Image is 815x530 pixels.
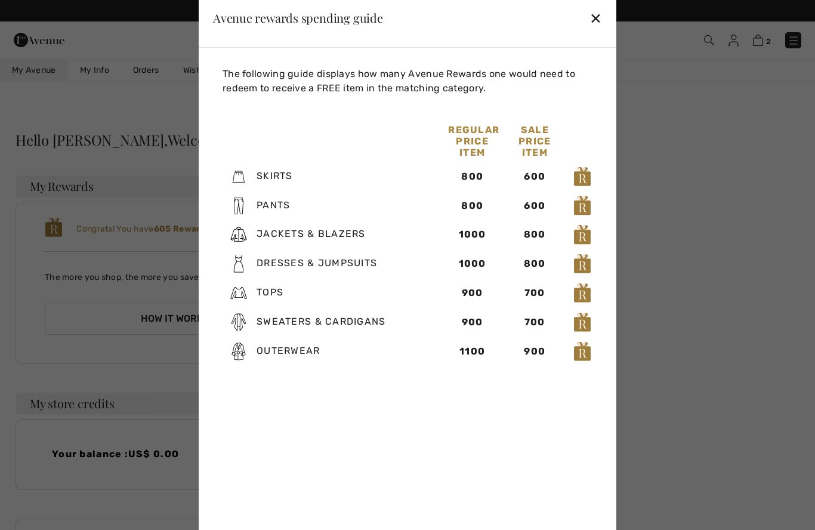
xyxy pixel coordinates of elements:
div: Regular Price Item [441,124,504,158]
img: loyalty_logo_r.svg [573,224,591,245]
img: loyalty_logo_r.svg [573,282,591,304]
div: 700 [511,315,559,329]
span: Pants [257,199,290,211]
p: The following guide displays how many Avenue Rewards one would need to redeem to receive a FREE i... [223,67,597,95]
span: Skirts [257,170,293,181]
div: 800 [511,257,559,271]
div: Sale Price Item [504,124,566,158]
div: 1000 [448,227,496,242]
span: Jackets & Blazers [257,229,366,240]
img: loyalty_logo_r.svg [573,312,591,333]
div: 800 [511,227,559,242]
div: ✕ [589,5,602,30]
span: Tops [257,286,283,298]
div: 900 [448,286,496,300]
img: loyalty_logo_r.svg [573,195,591,216]
div: 800 [448,170,496,184]
img: loyalty_logo_r.svg [573,341,591,362]
div: 800 [448,199,496,213]
span: Sweaters & Cardigans [257,316,386,327]
span: Outerwear [257,345,320,356]
div: 900 [511,344,559,359]
div: 900 [448,315,496,329]
img: loyalty_logo_r.svg [573,253,591,275]
div: 1000 [448,257,496,271]
div: 1100 [448,344,496,359]
span: Dresses & Jumpsuits [257,257,377,269]
div: 600 [511,170,559,184]
img: loyalty_logo_r.svg [573,166,591,187]
div: 700 [511,286,559,300]
div: 600 [511,199,559,213]
div: Avenue rewards spending guide [213,12,383,24]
